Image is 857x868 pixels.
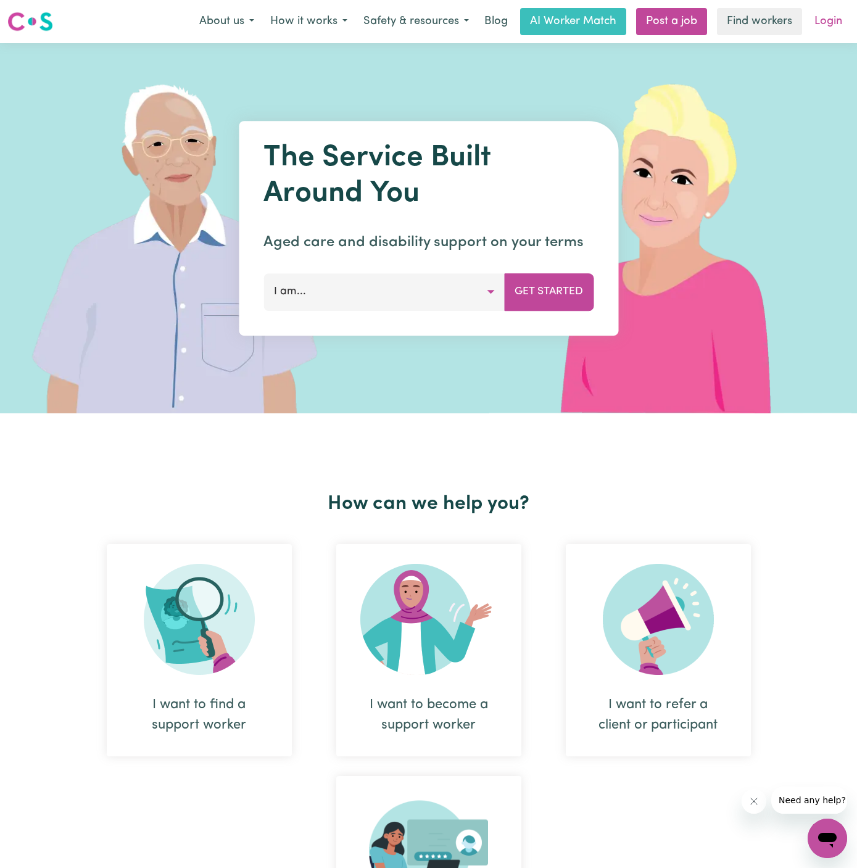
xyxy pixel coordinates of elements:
[504,273,594,310] button: Get Started
[603,564,714,675] img: Refer
[807,8,850,35] a: Login
[191,9,262,35] button: About us
[263,273,505,310] button: I am...
[808,819,847,858] iframe: Button to launch messaging window
[262,9,355,35] button: How it works
[144,564,255,675] img: Search
[477,8,515,35] a: Blog
[7,10,53,33] img: Careseekers logo
[107,544,292,756] div: I want to find a support worker
[742,789,766,814] iframe: Close message
[520,8,626,35] a: AI Worker Match
[636,8,707,35] a: Post a job
[355,9,477,35] button: Safety & resources
[336,544,521,756] div: I want to become a support worker
[85,492,773,516] h2: How can we help you?
[360,564,497,675] img: Become Worker
[7,7,53,36] a: Careseekers logo
[771,787,847,814] iframe: Message from company
[717,8,802,35] a: Find workers
[566,544,751,756] div: I want to refer a client or participant
[263,231,594,254] p: Aged care and disability support on your terms
[595,695,721,735] div: I want to refer a client or participant
[136,695,262,735] div: I want to find a support worker
[263,141,594,212] h1: The Service Built Around You
[366,695,492,735] div: I want to become a support worker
